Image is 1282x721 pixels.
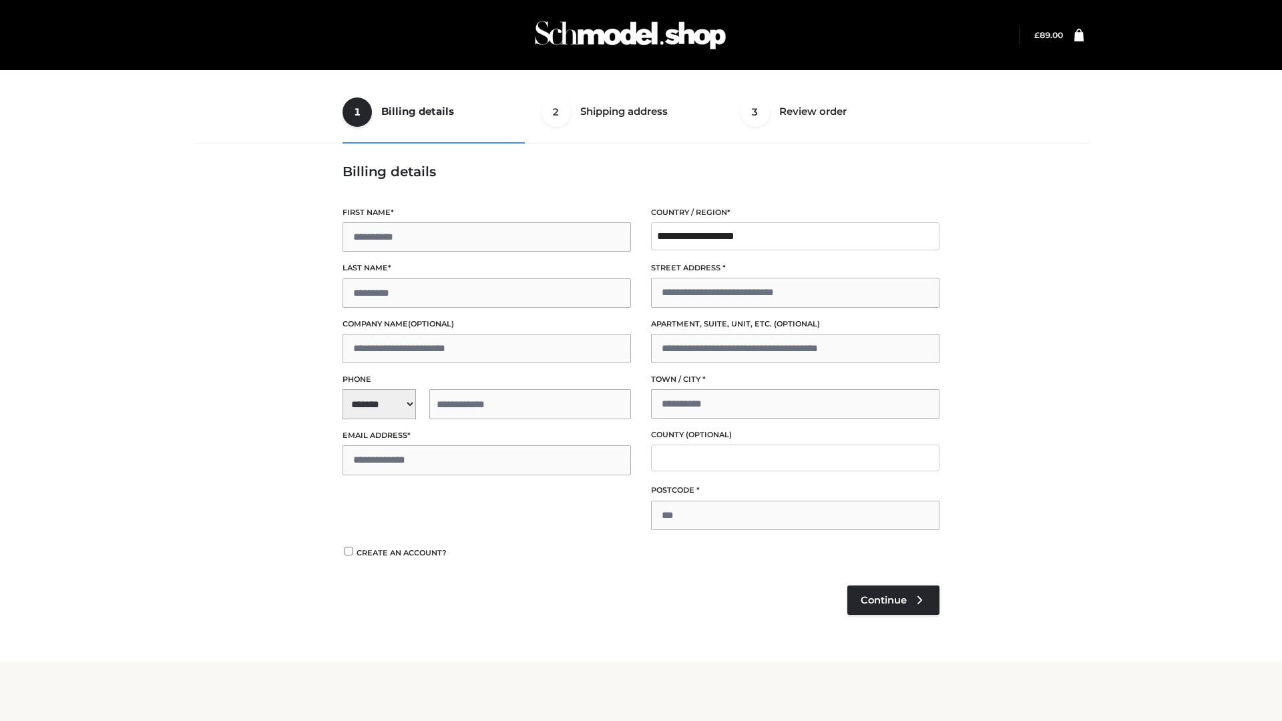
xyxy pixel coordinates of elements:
[357,548,447,557] span: Create an account?
[774,319,820,328] span: (optional)
[651,206,939,219] label: Country / Region
[343,318,631,330] label: Company name
[651,484,939,497] label: Postcode
[408,319,454,328] span: (optional)
[861,594,907,606] span: Continue
[651,373,939,386] label: Town / City
[1034,30,1040,40] span: £
[686,430,732,439] span: (optional)
[343,429,631,442] label: Email address
[343,164,939,180] h3: Billing details
[847,585,939,615] a: Continue
[651,262,939,274] label: Street address
[343,373,631,386] label: Phone
[530,9,730,61] img: Schmodel Admin 964
[651,429,939,441] label: County
[343,262,631,274] label: Last name
[343,206,631,219] label: First name
[1034,30,1063,40] a: £89.00
[1034,30,1063,40] bdi: 89.00
[651,318,939,330] label: Apartment, suite, unit, etc.
[343,547,355,555] input: Create an account?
